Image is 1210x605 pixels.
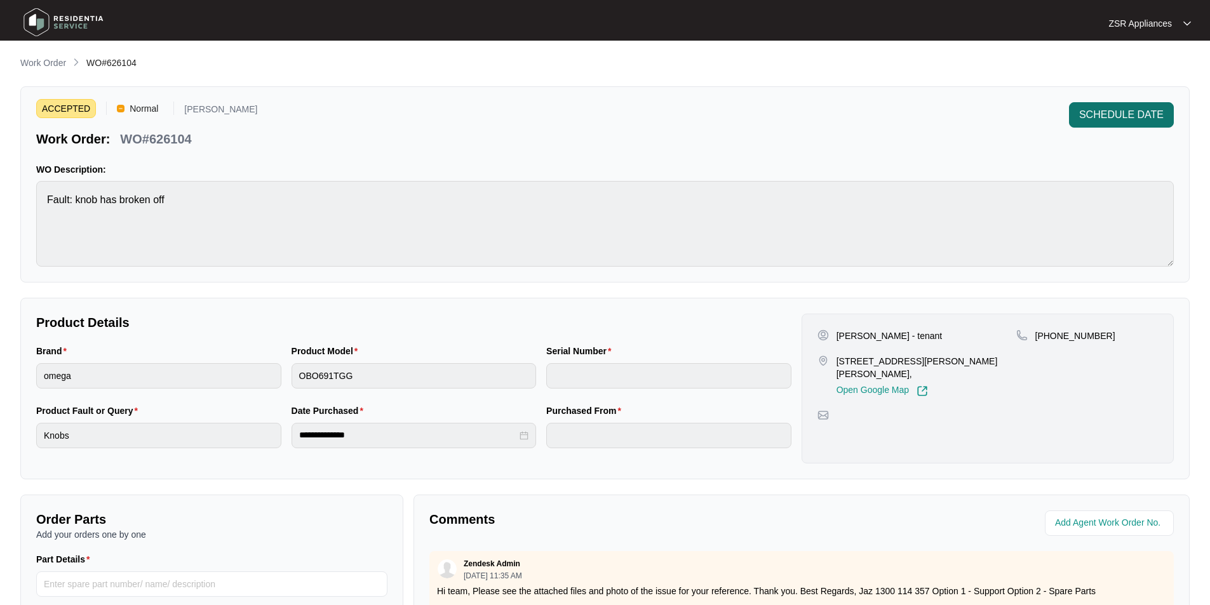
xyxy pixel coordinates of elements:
[36,510,387,528] p: Order Parts
[1108,17,1172,30] p: ZSR Appliances
[36,163,1174,176] p: WO Description:
[36,423,281,448] input: Product Fault or Query
[36,553,95,566] label: Part Details
[117,105,124,112] img: Vercel Logo
[1016,329,1028,341] img: map-pin
[299,429,518,442] input: Date Purchased
[292,345,363,357] label: Product Model
[817,355,829,366] img: map-pin
[817,409,829,421] img: map-pin
[817,329,829,341] img: user-pin
[837,329,943,342] p: [PERSON_NAME] - tenant
[124,99,163,118] span: Normal
[1079,107,1164,123] span: SCHEDULE DATE
[36,404,143,417] label: Product Fault or Query
[36,130,110,148] p: Work Order:
[36,528,387,541] p: Add your orders one by one
[19,3,108,41] img: residentia service logo
[546,363,791,389] input: Serial Number
[71,57,81,67] img: chevron-right
[184,105,257,118] p: [PERSON_NAME]
[36,571,387,597] input: Part Details
[1035,329,1115,342] p: [PHONE_NUMBER]
[86,58,137,68] span: WO#626104
[546,345,616,357] label: Serial Number
[437,585,1166,597] p: Hi team, Please see the attached files and photo of the issue for your reference. Thank you. Best...
[20,57,66,69] p: Work Order
[1183,20,1191,27] img: dropdown arrow
[120,130,191,148] p: WO#626104
[429,510,793,528] p: Comments
[292,363,537,389] input: Product Model
[18,57,69,70] a: Work Order
[292,404,368,417] label: Date Purchased
[1055,515,1166,531] input: Add Agent Work Order No.
[36,181,1174,267] textarea: Fault: knob has broken off
[464,559,520,569] p: Zendesk Admin
[36,99,96,118] span: ACCEPTED
[546,404,626,417] label: Purchased From
[837,355,1016,380] p: [STREET_ADDRESS][PERSON_NAME][PERSON_NAME],
[36,345,72,357] label: Brand
[917,385,928,397] img: Link-External
[36,363,281,389] input: Brand
[1069,102,1174,128] button: SCHEDULE DATE
[36,314,791,331] p: Product Details
[438,559,457,578] img: user.svg
[546,423,791,448] input: Purchased From
[464,572,522,580] p: [DATE] 11:35 AM
[837,385,928,397] a: Open Google Map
